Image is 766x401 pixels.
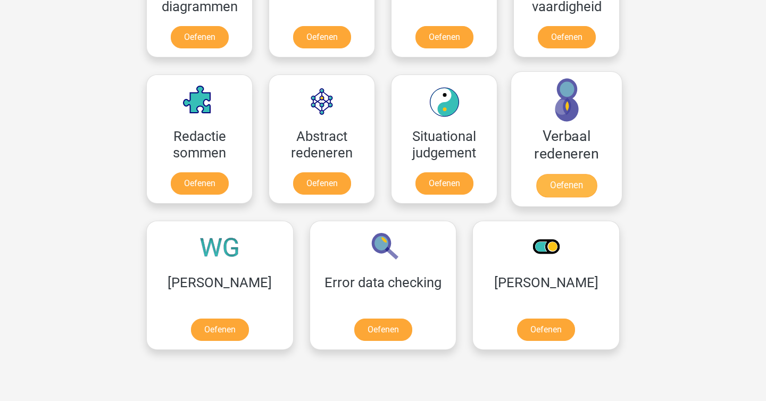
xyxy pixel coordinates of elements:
a: Oefenen [171,26,229,48]
a: Oefenen [517,319,575,341]
a: Oefenen [354,319,412,341]
a: Oefenen [536,174,597,197]
a: Oefenen [293,172,351,195]
a: Oefenen [415,26,473,48]
a: Oefenen [293,26,351,48]
a: Oefenen [191,319,249,341]
a: Oefenen [538,26,596,48]
a: Oefenen [171,172,229,195]
a: Oefenen [415,172,473,195]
